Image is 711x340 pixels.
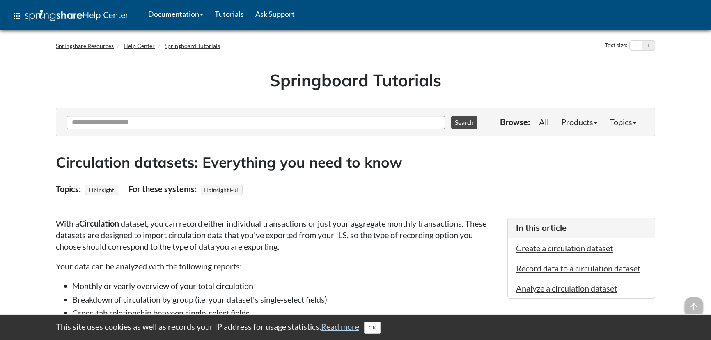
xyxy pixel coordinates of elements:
a: Documentation [142,4,209,24]
a: Products [555,114,603,130]
a: Record data to a circulation dataset [516,263,640,273]
li: Breakdown of circulation by group (i.e. your dataset's single-select fields) [72,294,499,305]
a: arrow_upward [685,298,703,308]
h3: In this article [516,222,647,234]
p: Browse: [500,116,530,128]
span: arrow_upward [685,297,703,315]
a: Help Center [124,42,155,49]
h1: Springboard Tutorials [62,69,649,92]
span: apps [12,11,22,21]
a: All [533,114,555,130]
li: Cross-tab relationship between single-select fields [72,307,499,319]
strong: ​Circulation [79,218,119,228]
a: apps Help Center [6,4,134,28]
div: Topics: [56,181,83,197]
a: Springboard Tutorials [165,42,220,49]
p: Your data can be analyzed with the following reports: [56,260,499,272]
div: This site uses cookies as well as records your IP address for usage statistics. [48,321,663,334]
button: Decrease text size [630,41,642,51]
img: Springshare [25,10,83,21]
a: LibInsight [88,184,115,196]
a: Read more [321,322,359,331]
div: For these systems: [128,181,199,197]
button: Increase text size [642,41,655,51]
p: With a ​ dataset, you can record either individual transactions or just your aggregate monthly tr... [56,218,499,252]
div: Text size: [603,40,629,51]
span: LibInsight Full [201,185,243,195]
a: Springshare Resources [56,42,114,49]
li: Monthly or yearly overview of your total circulation [72,280,499,292]
a: Tutorials [209,4,250,24]
button: Close [364,322,381,334]
h2: Circulation datasets: Everything you need to know [56,152,655,172]
a: Analyze a circulation dataset [516,283,617,293]
a: Ask Support [250,4,300,24]
button: Search [451,116,477,129]
a: Create a circulation dataset [516,243,613,253]
a: Topics [603,114,642,130]
span: Help Center [83,9,128,20]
